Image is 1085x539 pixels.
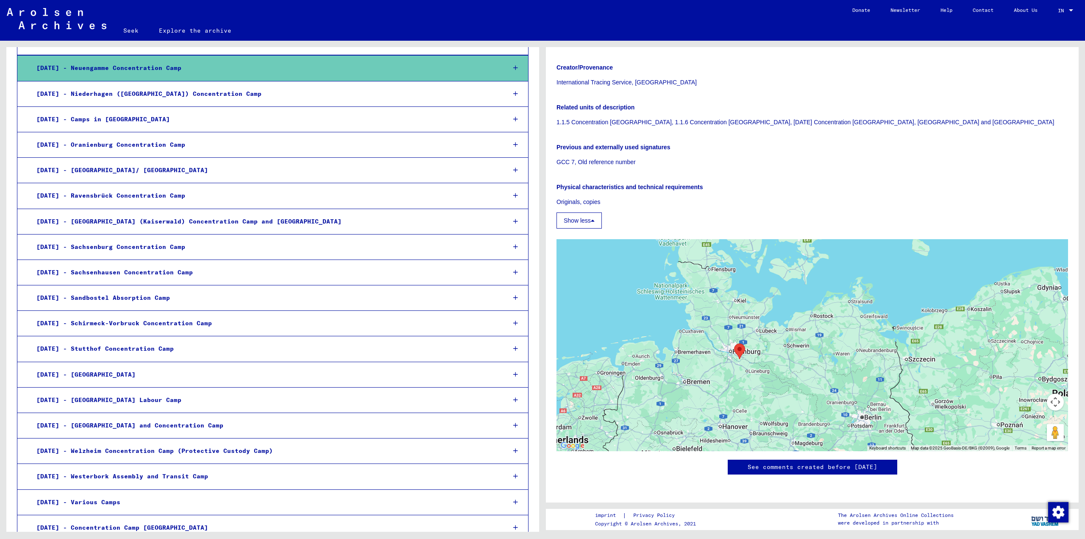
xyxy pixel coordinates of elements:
button: Map camera controls [1047,394,1064,411]
font: See comments created before [DATE] [748,463,877,471]
div: [DATE] - Westerbork Assembly and Transit Camp [30,468,499,485]
div: [DATE] - [GEOGRAPHIC_DATA] and Concentration Camp [30,417,499,434]
font: Help [940,7,952,13]
button: Drag Pegman onto the map to open Street View [1047,424,1064,441]
font: The Arolsen Archives Online Collections [838,512,954,518]
div: [DATE] - Concentration Camp [GEOGRAPHIC_DATA] [30,519,499,536]
div: [DATE] - [GEOGRAPHIC_DATA] [30,366,499,383]
font: Donate [852,7,870,13]
b: Physical characteristics and technical requirements [556,184,703,190]
img: Change consent [1048,502,1068,522]
a: Explore the archive [149,20,242,41]
font: [DATE] - Schirmeck-Vorbruck Concentration Camp [36,319,212,327]
a: Privacy Policy [626,511,685,520]
b: Creator/Provenance [556,64,613,71]
p: 1.1.5 Concentration [GEOGRAPHIC_DATA], 1.1.6 Concentration [GEOGRAPHIC_DATA], [DATE] Concentratio... [556,118,1068,127]
div: [DATE] - [GEOGRAPHIC_DATA] Labour Camp [30,392,499,408]
font: Privacy Policy [633,512,675,518]
div: [DATE] - Sachsenburg Concentration Camp [30,239,499,255]
div: [DATE] - Sachsenhausen Concentration Camp [30,264,499,281]
b: Previous and externally used signatures [556,144,670,151]
button: Keyboard shortcuts [869,445,906,451]
font: were developed in partnership with [838,519,939,526]
font: [DATE] - Stutthof Concentration Camp [36,345,174,352]
font: IN [1058,7,1064,14]
font: Map data ©2025 GeoBasis-DE/BKG (©2009), Google [911,446,1010,450]
font: Contact [973,7,993,13]
font: | [623,511,626,519]
font: [DATE] - [GEOGRAPHIC_DATA]/ [GEOGRAPHIC_DATA] [36,166,208,174]
font: Explore the archive [159,27,231,34]
font: [DATE] - Oranienburg Concentration Camp [36,141,185,148]
font: International Tracing Service, [GEOGRAPHIC_DATA] [556,79,697,86]
a: imprint [595,511,623,520]
div: [DATE] - Various Camps [30,494,499,511]
b: Related units of description [556,104,634,111]
img: Arolsen_neg.svg [7,8,106,29]
button: Show less [556,212,602,229]
font: Copyright © Arolsen Archives, 2021 [595,520,696,527]
p: Originals, copies [556,198,1068,207]
img: Google [559,440,587,451]
a: Report a map error [1032,446,1066,450]
div: [DATE] - [GEOGRAPHIC_DATA] (Kaiserwald) Concentration Camp and [GEOGRAPHIC_DATA] [30,213,499,230]
img: yv_logo.png [1029,508,1061,530]
font: About Us [1014,7,1038,13]
p: GCC 7, Old reference number [556,158,1068,167]
font: [DATE] - Niederhagen ([GEOGRAPHIC_DATA]) Concentration Camp [36,90,262,98]
div: [DATE] - Sandbostel Absorption Camp [30,290,499,306]
div: [DATE] - Camps in [GEOGRAPHIC_DATA] [30,111,499,128]
div: Neuengamme Concentration Camp [734,344,745,359]
a: See comments created before [DATE] [748,463,877,472]
div: [DATE] - Welzheim Concentration Camp (Protective Custody Camp) [30,443,499,459]
a: Terms [1015,446,1027,450]
div: [DATE] - Ravensbrück Concentration Camp [30,187,499,204]
font: imprint [595,512,616,518]
a: Seek [113,20,149,41]
a: Open this area in Google Maps (opens a new window) [559,440,587,451]
div: [DATE] - Neuengamme Concentration Camp [30,60,499,76]
font: Seek [123,27,139,34]
div: Change consent [1048,502,1068,522]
